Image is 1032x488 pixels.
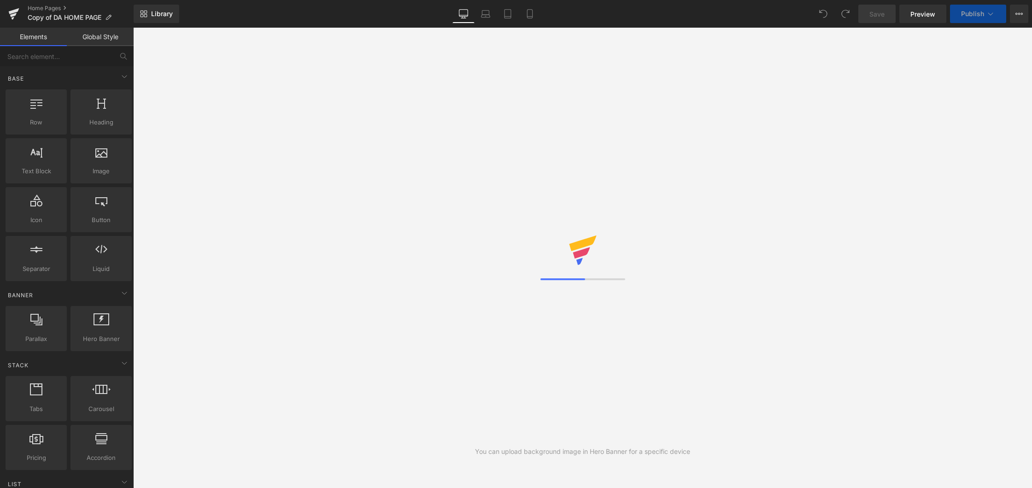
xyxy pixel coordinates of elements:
[869,9,885,19] span: Save
[452,5,475,23] a: Desktop
[899,5,946,23] a: Preview
[8,264,64,274] span: Separator
[8,215,64,225] span: Icon
[475,5,497,23] a: Laptop
[73,453,129,463] span: Accordion
[961,10,984,18] span: Publish
[836,5,855,23] button: Redo
[73,404,129,414] span: Carousel
[8,166,64,176] span: Text Block
[67,28,134,46] a: Global Style
[7,361,29,370] span: Stack
[73,166,129,176] span: Image
[8,404,64,414] span: Tabs
[73,264,129,274] span: Liquid
[8,118,64,127] span: Row
[28,14,101,21] span: Copy of DA HOME PAGE
[1010,5,1028,23] button: More
[475,447,690,457] div: You can upload background image in Hero Banner for a specific device
[910,9,935,19] span: Preview
[134,5,179,23] a: New Library
[7,74,25,83] span: Base
[814,5,833,23] button: Undo
[950,5,1006,23] button: Publish
[8,453,64,463] span: Pricing
[497,5,519,23] a: Tablet
[8,334,64,344] span: Parallax
[73,215,129,225] span: Button
[73,334,129,344] span: Hero Banner
[28,5,134,12] a: Home Pages
[519,5,541,23] a: Mobile
[73,118,129,127] span: Heading
[7,291,34,300] span: Banner
[151,10,173,18] span: Library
